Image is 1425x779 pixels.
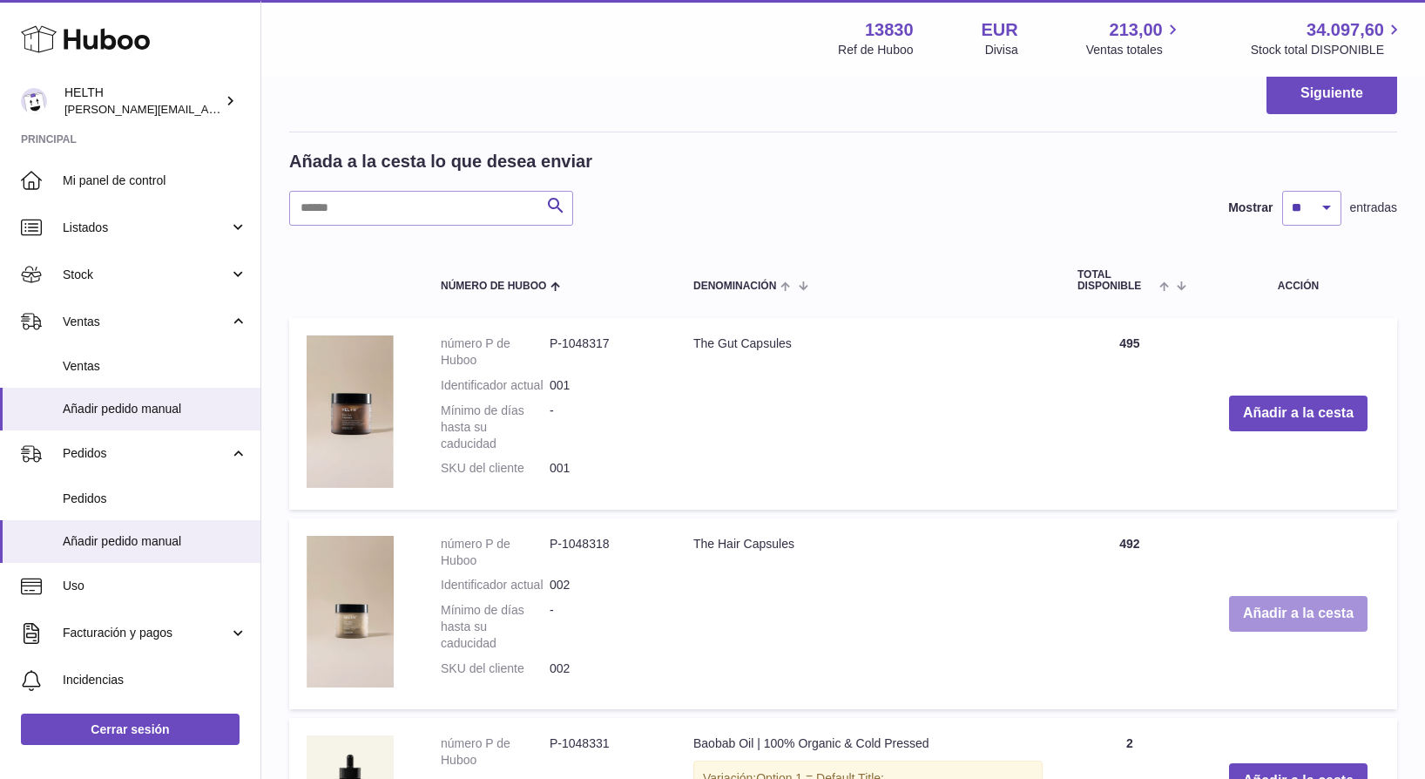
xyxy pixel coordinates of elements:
[865,18,914,42] strong: 13830
[63,401,247,417] span: Añadir pedido manual
[1229,596,1368,632] button: Añadir a la cesta
[1086,18,1183,58] a: 213,00 Ventas totales
[550,377,658,394] dd: 001
[693,281,776,292] span: Denominación
[64,102,349,116] span: [PERSON_NAME][EMAIL_ADDRESS][DOMAIN_NAME]
[441,335,550,369] dt: número P de Huboo
[441,377,550,394] dt: Identificador actual
[307,536,394,688] img: The Hair Capsules
[441,602,550,652] dt: Mínimo de días hasta su caducidad
[550,577,658,593] dd: 002
[441,403,550,452] dt: Mínimo de días hasta su caducidad
[63,672,247,688] span: Incidencias
[550,403,658,452] dd: -
[1228,200,1273,216] label: Mostrar
[21,88,47,114] img: laura@helth.com
[64,85,221,118] div: HELTH
[1110,18,1163,42] span: 213,00
[1266,73,1397,114] button: Siguiente
[550,660,658,677] dd: 002
[1307,18,1384,42] span: 34.097,60
[441,735,550,769] dt: número P de Huboo
[441,660,550,677] dt: SKU del cliente
[982,18,1018,42] strong: EUR
[63,578,247,594] span: Uso
[441,460,550,477] dt: SKU del cliente
[1060,518,1199,709] td: 492
[550,735,658,769] dd: P-1048331
[985,42,1018,58] div: Divisa
[441,281,546,292] span: Número de Huboo
[63,358,247,375] span: Ventas
[676,318,1060,510] td: The Gut Capsules
[441,577,550,593] dt: Identificador actual
[1060,318,1199,510] td: 495
[1251,42,1404,58] span: Stock total DISPONIBLE
[838,42,913,58] div: Ref de Huboo
[63,625,229,641] span: Facturación y pagos
[63,445,229,462] span: Pedidos
[63,173,247,189] span: Mi panel de control
[550,460,658,477] dd: 001
[63,314,229,330] span: Ventas
[550,335,658,369] dd: P-1048317
[441,536,550,569] dt: número P de Huboo
[676,518,1060,709] td: The Hair Capsules
[550,536,658,569] dd: P-1048318
[1229,396,1368,431] button: Añadir a la cesta
[1077,269,1155,292] span: Total DISPONIBLE
[1251,18,1404,58] a: 34.097,60 Stock total DISPONIBLE
[1086,42,1183,58] span: Ventas totales
[550,602,658,652] dd: -
[21,714,240,745] a: Cerrar sesión
[63,220,229,236] span: Listados
[63,267,229,283] span: Stock
[1199,252,1397,309] th: Acción
[307,335,394,488] img: The Gut Capsules
[63,533,247,550] span: Añadir pedido manual
[1350,200,1397,216] span: entradas
[289,150,592,173] h2: Añada a la cesta lo que desea enviar
[63,491,247,507] span: Pedidos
